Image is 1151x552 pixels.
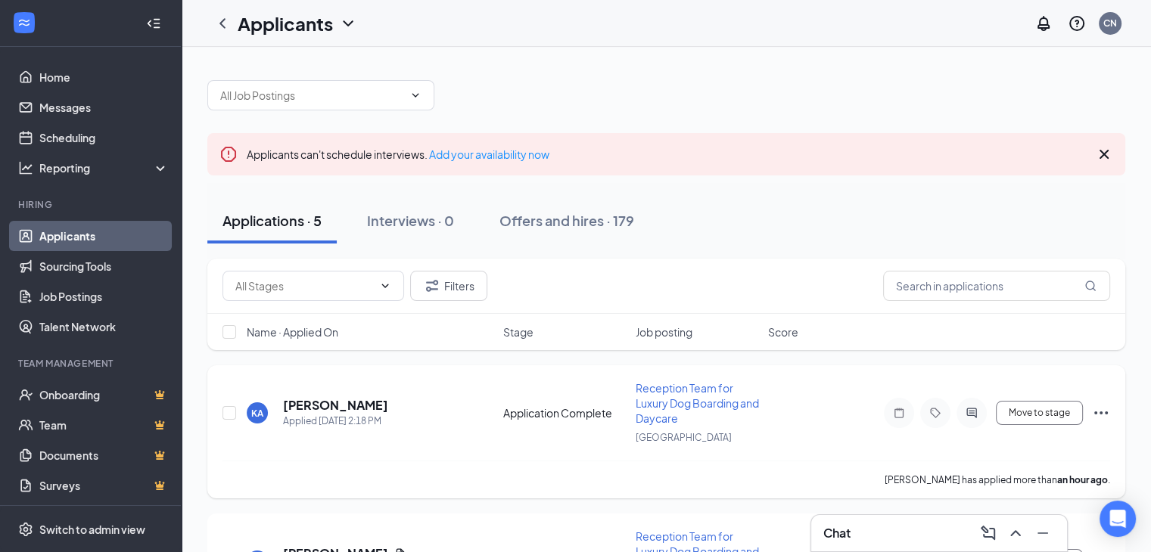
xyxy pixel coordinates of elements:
[213,14,232,33] svg: ChevronLeft
[429,147,549,161] a: Add your availability now
[996,401,1083,425] button: Move to stage
[39,122,169,153] a: Scheduling
[1068,14,1086,33] svg: QuestionInfo
[1095,145,1113,163] svg: Cross
[379,280,391,292] svg: ChevronDown
[1034,524,1052,542] svg: Minimize
[247,324,338,340] span: Name · Applied On
[39,410,169,440] a: TeamCrown
[39,221,169,251] a: Applicants
[367,211,454,230] div: Interviews · 0
[890,407,908,419] svg: Note
[39,312,169,342] a: Talent Network
[17,15,32,30] svg: WorkstreamLogo
[251,407,263,420] div: KA
[283,397,388,414] h5: [PERSON_NAME]
[222,211,322,230] div: Applications · 5
[1092,404,1110,422] svg: Ellipses
[636,381,759,425] span: Reception Team for Luxury Dog Boarding and Daycare
[885,473,1110,486] p: [PERSON_NAME] has applied more than .
[18,357,166,370] div: Team Management
[18,198,166,211] div: Hiring
[18,522,33,537] svg: Settings
[39,281,169,312] a: Job Postings
[1034,14,1053,33] svg: Notifications
[235,278,373,294] input: All Stages
[979,524,997,542] svg: ComposeMessage
[39,440,169,470] a: DocumentsCrown
[220,87,403,104] input: All Job Postings
[339,14,357,33] svg: ChevronDown
[409,89,422,101] svg: ChevronDown
[247,147,549,161] span: Applicants can't schedule interviews.
[39,62,169,92] a: Home
[1006,524,1025,542] svg: ChevronUp
[39,251,169,281] a: Sourcing Tools
[39,380,169,410] a: OnboardingCrown
[963,407,981,419] svg: ActiveChat
[976,521,1000,545] button: ComposeMessage
[503,324,534,340] span: Stage
[768,324,798,340] span: Score
[39,160,170,175] div: Reporting
[636,324,692,340] span: Job posting
[39,522,145,537] div: Switch to admin view
[1003,521,1028,545] button: ChevronUp
[883,271,1110,301] input: Search in applications
[18,160,33,175] svg: Analysis
[823,525,851,541] h3: Chat
[503,405,627,420] div: Application Complete
[39,470,169,501] a: SurveysCrown
[499,211,634,230] div: Offers and hires · 179
[39,92,169,122] a: Messages
[1057,474,1108,485] b: an hour ago
[1084,280,1097,292] svg: MagnifyingGlass
[219,145,238,163] svg: Error
[1103,17,1117,29] div: CN
[238,11,333,36] h1: Applicants
[423,277,441,295] svg: Filter
[283,414,388,429] div: Applied [DATE] 2:18 PM
[410,271,487,301] button: Filter Filters
[1031,521,1055,545] button: Minimize
[1100,501,1136,537] div: Open Intercom Messenger
[146,16,161,31] svg: Collapse
[636,432,732,443] span: [GEOGRAPHIC_DATA]
[926,407,944,419] svg: Tag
